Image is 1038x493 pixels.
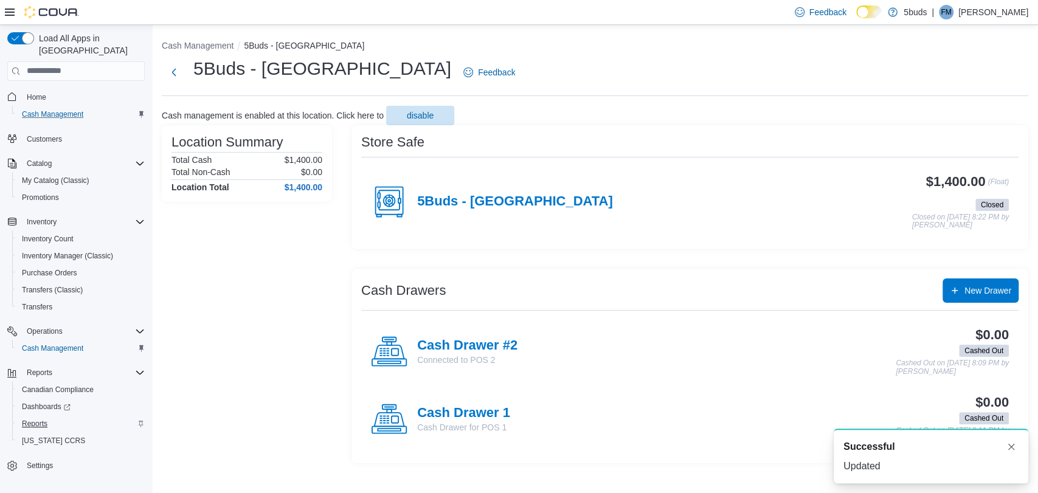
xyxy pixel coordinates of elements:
[12,298,150,315] button: Transfers
[939,5,953,19] div: Fatima Mir
[22,419,47,429] span: Reports
[22,285,83,295] span: Transfers (Classic)
[162,41,234,50] button: Cash Management
[17,382,99,397] a: Canadian Compliance
[417,194,613,210] h4: 5Buds - [GEOGRAPHIC_DATA]
[22,90,51,105] a: Home
[17,300,145,314] span: Transfers
[2,323,150,340] button: Operations
[958,5,1028,19] p: [PERSON_NAME]
[22,215,61,229] button: Inventory
[12,264,150,281] button: Purchase Orders
[17,416,145,431] span: Reports
[17,283,88,297] a: Transfers (Classic)
[171,135,283,150] h3: Location Summary
[27,368,52,378] span: Reports
[27,217,57,227] span: Inventory
[17,107,145,122] span: Cash Management
[17,190,145,205] span: Promotions
[171,155,212,165] h6: Total Cash
[22,132,67,147] a: Customers
[27,461,53,471] span: Settings
[932,5,934,19] p: |
[17,173,94,188] a: My Catalog (Classic)
[959,345,1009,357] span: Cashed Out
[22,89,145,105] span: Home
[417,354,517,366] p: Connected to POS 2
[407,109,434,122] span: disable
[975,199,1009,211] span: Closed
[17,249,118,263] a: Inventory Manager (Classic)
[17,266,145,280] span: Purchase Orders
[12,381,150,398] button: Canadian Compliance
[981,199,1003,210] span: Closed
[843,440,1019,454] div: Notification
[22,458,58,473] a: Settings
[12,247,150,264] button: Inventory Manager (Classic)
[12,189,150,206] button: Promotions
[22,343,83,353] span: Cash Management
[12,106,150,123] button: Cash Management
[943,278,1019,303] button: New Drawer
[361,135,424,150] h3: Store Safe
[17,382,145,397] span: Canadian Compliance
[17,266,82,280] a: Purchase Orders
[361,283,446,298] h3: Cash Drawers
[975,328,1009,342] h3: $0.00
[301,167,322,177] p: $0.00
[17,399,75,414] a: Dashboards
[959,412,1009,424] span: Cashed Out
[2,88,150,106] button: Home
[975,395,1009,410] h3: $0.00
[856,18,857,19] span: Dark Mode
[22,385,94,395] span: Canadian Compliance
[17,173,145,188] span: My Catalog (Classic)
[843,440,894,454] span: Successful
[417,421,510,433] p: Cash Drawer for POS 1
[12,230,150,247] button: Inventory Count
[386,106,454,125] button: disable
[17,249,145,263] span: Inventory Manager (Classic)
[2,130,150,148] button: Customers
[22,131,145,147] span: Customers
[988,174,1009,196] p: (Float)
[2,155,150,172] button: Catalog
[17,232,78,246] a: Inventory Count
[964,413,1003,424] span: Cashed Out
[27,92,46,102] span: Home
[458,60,520,84] a: Feedback
[843,459,1019,474] div: Updated
[12,281,150,298] button: Transfers (Classic)
[22,402,71,412] span: Dashboards
[17,107,88,122] a: Cash Management
[912,213,1009,230] p: Closed on [DATE] 8:22 PM by [PERSON_NAME]
[2,213,150,230] button: Inventory
[162,111,384,120] p: Cash management is enabled at this location. Click here to
[964,345,1003,356] span: Cashed Out
[12,415,150,432] button: Reports
[896,359,1009,376] p: Cashed Out on [DATE] 8:09 PM by [PERSON_NAME]
[162,40,1028,54] nav: An example of EuiBreadcrumbs
[12,398,150,415] a: Dashboards
[162,60,186,84] button: Next
[22,156,145,171] span: Catalog
[17,190,64,205] a: Promotions
[17,341,88,356] a: Cash Management
[22,156,57,171] button: Catalog
[904,5,927,19] p: 5buds
[22,365,145,380] span: Reports
[17,433,145,448] span: Washington CCRS
[244,41,364,50] button: 5Buds - [GEOGRAPHIC_DATA]
[17,433,90,448] a: [US_STATE] CCRS
[285,182,322,192] h4: $1,400.00
[22,302,52,312] span: Transfers
[22,176,89,185] span: My Catalog (Classic)
[171,182,229,192] h4: Location Total
[1004,440,1019,454] button: Dismiss toast
[171,167,230,177] h6: Total Non-Cash
[22,251,113,261] span: Inventory Manager (Classic)
[34,32,145,57] span: Load All Apps in [GEOGRAPHIC_DATA]
[2,364,150,381] button: Reports
[22,109,83,119] span: Cash Management
[12,340,150,357] button: Cash Management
